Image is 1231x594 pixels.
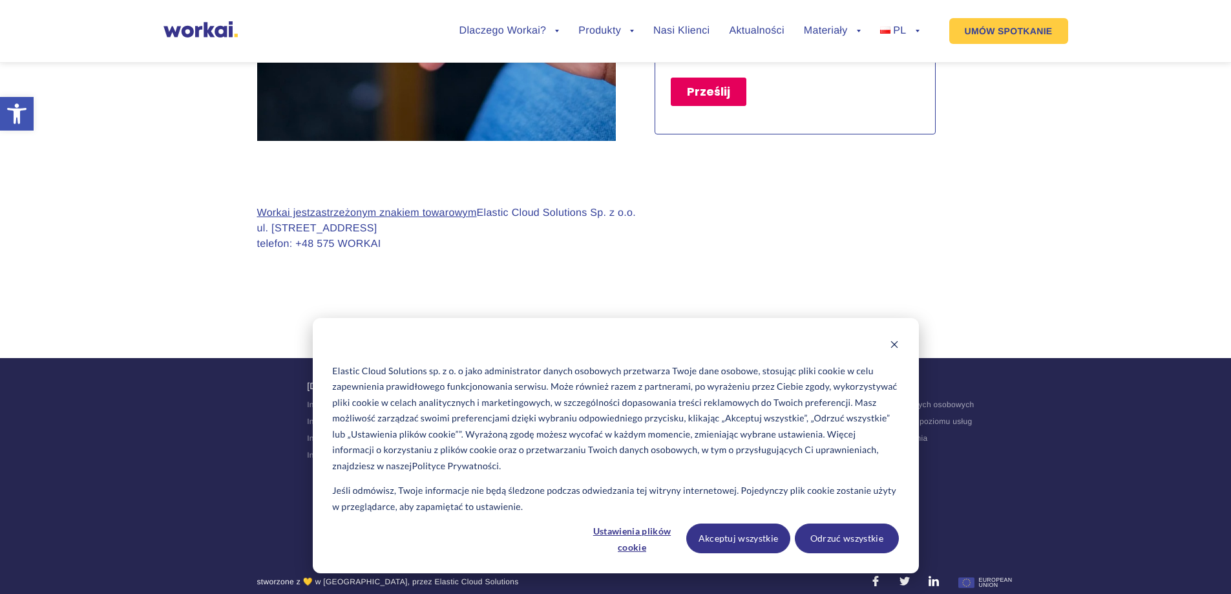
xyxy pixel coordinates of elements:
p: Jeśli odmówisz, Twoje informacje nie będą śledzone podczas odwiedzania tej witryny internetowej. ... [332,483,898,514]
a: Dlaczego Workai? [459,26,560,36]
input: wiadomości e-mail [3,335,12,344]
button: Odrzuć wszystkie [795,524,899,553]
div: Cookie banner [313,318,919,573]
a: Intranet dla branży logistycznej [307,434,420,443]
button: Dismiss cookie banner [890,338,899,354]
span: PL [893,25,906,36]
div: stworzone z 💛 w [GEOGRAPHIC_DATA], przez Elastic Cloud Solutions [257,576,519,593]
a: Polityce Prywatności. [412,458,501,474]
div: Widżet czatu [1166,532,1231,594]
a: Aktualności [729,26,784,36]
iframe: Chat Widget [1166,532,1231,594]
button: Ustawienia plików cookie [582,524,682,553]
p: Elastic Cloud Solutions Sp. z o.o. ul. [STREET_ADDRESS] telefon: +48 575 WORKAI [257,206,637,252]
p: wiadomości e-mail [16,334,96,345]
a: Nasi Klienci [653,26,710,36]
a: Intranet dla branży telekomunikacyjnej [307,451,447,460]
a: UMÓW SPOTKANIE [949,18,1068,44]
p: Elastic Cloud Solutions sp. z o. o jako administrator danych osobowych przetwarza Twoje dane osob... [332,363,898,474]
button: Akceptuj wszystkie [686,524,790,553]
u: Workai jest [257,207,477,218]
a: [DEMOGRAPHIC_DATA] [307,381,412,391]
a: Polityki prywatności [165,239,242,249]
a: Intranet dla branży finansowej [307,417,416,426]
a: Produkty [578,26,634,36]
a: Intranet dla administracji rządowej [307,400,432,409]
a: zastrzeżonym znakiem towarowym [310,207,477,218]
a: Materiały [804,26,861,36]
